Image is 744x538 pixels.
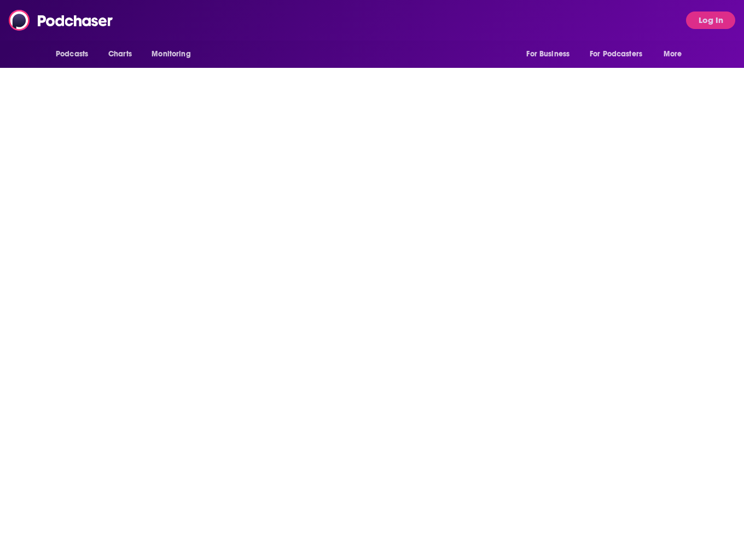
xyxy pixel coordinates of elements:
[664,47,682,62] span: More
[144,44,205,65] button: open menu
[686,11,735,29] button: Log In
[9,10,114,31] img: Podchaser - Follow, Share and Rate Podcasts
[56,47,88,62] span: Podcasts
[108,47,132,62] span: Charts
[656,44,696,65] button: open menu
[519,44,583,65] button: open menu
[101,44,138,65] a: Charts
[590,47,642,62] span: For Podcasters
[152,47,190,62] span: Monitoring
[526,47,569,62] span: For Business
[48,44,102,65] button: open menu
[583,44,658,65] button: open menu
